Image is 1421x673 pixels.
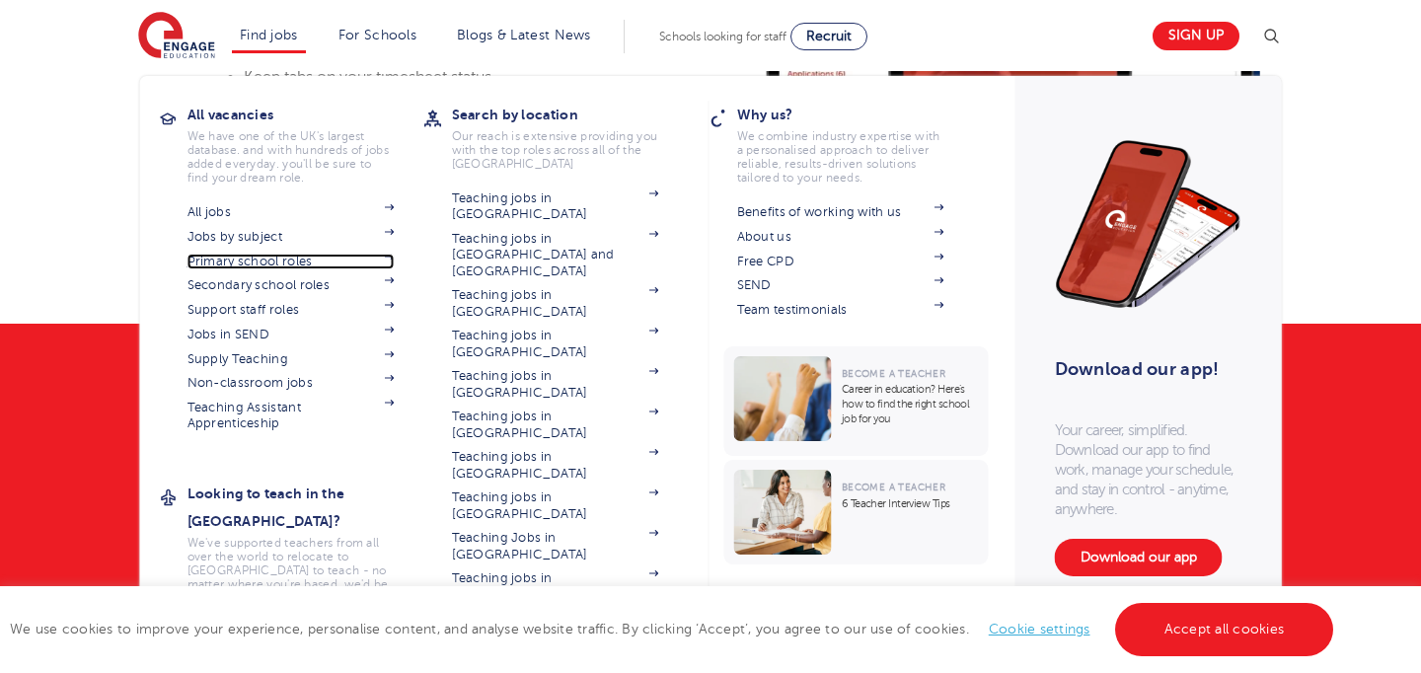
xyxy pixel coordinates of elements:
a: Teaching Jobs in [GEOGRAPHIC_DATA] [452,530,659,562]
a: For Schools [338,28,416,42]
a: Teaching jobs in [GEOGRAPHIC_DATA] [452,190,659,223]
a: All vacanciesWe have one of the UK's largest database. and with hundreds of jobs added everyday. ... [187,101,424,185]
span: Schools looking for staff [659,30,786,43]
a: Teaching Assistant Apprenticeship [187,400,395,432]
a: Teaching jobs in [GEOGRAPHIC_DATA] and [GEOGRAPHIC_DATA] [452,231,659,279]
h3: Search by location [452,101,689,128]
a: Become a Teacher6 Teacher Interview Tips [724,460,994,564]
a: Cookie settings [989,622,1090,636]
a: About us [737,229,944,245]
a: Teaching jobs in [GEOGRAPHIC_DATA] [452,489,659,522]
p: We have one of the UK's largest database. and with hundreds of jobs added everyday. you'll be sur... [187,129,395,185]
a: Jobs by subject [187,229,395,245]
h3: Looking to teach in the [GEOGRAPHIC_DATA]? [187,480,424,535]
span: Become a Teacher [842,482,945,492]
h3: All vacancies [187,101,424,128]
a: Support staff roles [187,302,395,318]
a: Why us?We combine industry expertise with a personalised approach to deliver reliable, results-dr... [737,101,974,185]
a: Recruit [790,23,867,50]
img: Engage Education [138,12,215,61]
a: Accept all cookies [1115,603,1334,656]
span: Recruit [806,29,852,43]
a: Teaching jobs in [GEOGRAPHIC_DATA] [452,409,659,441]
a: Looking to teach in the [GEOGRAPHIC_DATA]?We've supported teachers from all over the world to rel... [187,480,424,619]
a: Free CPD [737,254,944,269]
a: Search by locationOur reach is extensive providing you with the top roles across all of the [GEOG... [452,101,689,171]
a: Teaching jobs in [GEOGRAPHIC_DATA] [452,328,659,360]
a: Benefits of working with us [737,204,944,220]
a: Sign up [1153,22,1239,50]
a: Jobs in SEND [187,327,395,342]
a: Find jobs [240,28,298,42]
a: Teaching jobs in [GEOGRAPHIC_DATA] [452,449,659,482]
a: Teaching jobs in [GEOGRAPHIC_DATA] [452,368,659,401]
a: Secondary school roles [187,277,395,293]
p: We've supported teachers from all over the world to relocate to [GEOGRAPHIC_DATA] to teach - no m... [187,536,395,619]
a: Primary school roles [187,254,395,269]
a: SEND [737,277,944,293]
a: Non-classroom jobs [187,375,395,391]
p: 6 Teacher Interview Tips [842,496,979,511]
a: Blogs & Latest News [457,28,591,42]
a: Become a TeacherCareer in education? Here’s how to find the right school job for you [724,346,994,456]
a: All jobs [187,204,395,220]
p: Your career, simplified. Download our app to find work, manage your schedule, and stay in control... [1055,420,1242,519]
h3: Download our app! [1055,347,1234,391]
a: Teaching jobs in [GEOGRAPHIC_DATA] [452,570,659,603]
span: Become a Teacher [842,368,945,379]
a: Download our app [1055,539,1223,576]
h3: Why us? [737,101,974,128]
p: Career in education? Here’s how to find the right school job for you [842,382,979,426]
a: Teaching jobs in [GEOGRAPHIC_DATA] [452,287,659,320]
p: We combine industry expertise with a personalised approach to deliver reliable, results-driven so... [737,129,944,185]
a: Supply Teaching [187,351,395,367]
span: We use cookies to improve your experience, personalise content, and analyse website traffic. By c... [10,622,1338,636]
p: Our reach is extensive providing you with the top roles across all of the [GEOGRAPHIC_DATA] [452,129,659,171]
a: Team testimonials [737,302,944,318]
